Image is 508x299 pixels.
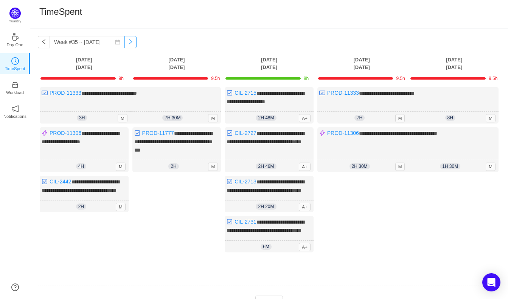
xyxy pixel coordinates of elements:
[11,83,19,91] a: icon: inboxWorkload
[261,244,272,250] span: 6m
[227,90,233,96] img: 10318
[208,163,218,171] span: M
[50,178,71,185] a: CIL-2442
[327,130,359,136] a: PROD-11306
[130,56,223,71] th: [DATE] [DATE]
[11,283,19,291] a: icon: question-circle
[5,65,25,72] p: TimeSpent
[396,76,405,81] span: 9.5h
[76,163,86,169] span: 4h
[211,76,220,81] span: 9.5h
[42,178,48,185] img: 10318
[395,163,405,171] span: M
[50,130,81,136] a: PROD-11306
[162,115,183,121] span: 7h 30m
[227,178,233,185] img: 10318
[408,56,500,71] th: [DATE] [DATE]
[227,130,233,136] img: 10318
[50,36,125,48] input: Select a week
[9,19,22,24] p: Quantify
[6,41,23,48] p: Day One
[227,219,233,225] img: 10318
[3,113,26,120] p: Notifications
[6,89,24,96] p: Workload
[11,81,19,89] i: icon: inbox
[208,114,218,122] span: M
[299,163,311,171] span: A+
[319,130,325,136] img: 10307
[486,163,496,171] span: M
[76,204,86,210] span: 2h
[235,219,256,225] a: CIL-2731
[256,204,276,210] span: 2h 20m
[39,6,82,17] h1: TimeSpent
[256,115,276,121] span: 2h 48m
[299,203,311,211] span: A+
[168,163,179,169] span: 2h
[11,105,19,113] i: icon: notification
[445,115,455,121] span: 8h
[327,90,359,96] a: PROD-11333
[9,8,21,19] img: Quantify
[256,163,276,169] span: 2h 46m
[440,163,460,169] span: 1h 30m
[77,115,87,121] span: 3h
[235,130,256,136] a: CIL-2727
[11,57,19,65] i: icon: clock-circle
[235,90,256,96] a: CIL-2715
[124,36,137,48] button: icon: right
[304,76,309,81] span: 8h
[116,163,126,171] span: M
[223,56,315,71] th: [DATE] [DATE]
[319,90,325,96] img: 10300
[11,59,19,67] a: icon: clock-circleTimeSpent
[489,76,497,81] span: 9.5h
[50,90,81,96] a: PROD-11333
[142,130,174,136] a: PROD-11777
[299,114,311,122] span: A+
[395,114,405,122] span: M
[38,36,50,48] button: icon: left
[42,130,48,136] img: 10307
[134,130,140,136] img: 10318
[42,90,48,96] img: 10300
[235,178,256,185] a: CIL-2713
[38,56,130,71] th: [DATE] [DATE]
[118,114,127,122] span: M
[11,36,19,43] a: icon: coffeeDay One
[11,33,19,41] i: icon: coffee
[11,107,19,115] a: icon: notificationNotifications
[119,76,124,81] span: 9h
[354,115,365,121] span: 7h
[482,273,500,291] div: Open Intercom Messenger
[350,163,370,169] span: 2h 30m
[299,243,311,251] span: A+
[116,203,126,211] span: M
[486,114,496,122] span: M
[315,56,408,71] th: [DATE] [DATE]
[115,39,120,45] i: icon: calendar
